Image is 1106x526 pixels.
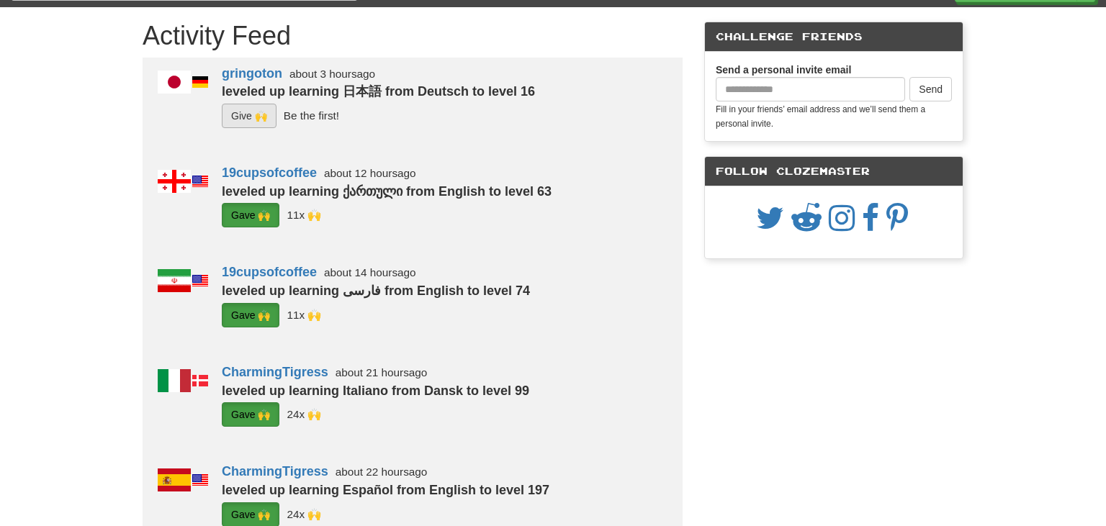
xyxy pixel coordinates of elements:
strong: leveled up learning فارسی from English to level 74 [222,284,530,298]
small: Earluccio<br />houzuki<br />LCStone<br />Koi-Koi<br />Kazuma<br />Jinxxx<br />Hexx_Kitty<br />Esp... [287,507,321,520]
div: Follow Clozemaster [705,157,963,186]
strong: Send a personal invite email [716,64,851,76]
strong: leveled up learning Italiano from Dansk to level 99 [222,384,529,398]
small: about 14 hours ago [324,266,416,278]
button: Give 🙌 [222,104,276,128]
a: CharmingTigress [222,365,328,379]
small: Fill in your friends’ email address and we’ll send them a personal invite. [716,104,925,129]
a: CharmingTigress [222,464,328,479]
button: Gave 🙌 [222,203,279,227]
button: Send [909,77,952,101]
a: 19cupsofcoffee [222,265,317,279]
h1: Activity Feed [143,22,683,50]
small: about 22 hours ago [336,466,428,478]
strong: leveled up learning ქართული from English to level 63 [222,184,552,199]
button: Gave 🙌 [222,303,279,327]
button: Gave 🙌 [222,402,279,427]
small: Earluccio<br />houzuki<br />LCStone<br />Koi-Koi<br />Kazuma<br />Jinxxx<br />Hexx_Kitty<br />Esp... [287,408,321,420]
strong: leveled up learning Español from English to level 197 [222,483,549,497]
a: 19cupsofcoffee [222,165,317,180]
small: Be the first! [284,109,339,122]
strong: leveled up learning 日本語 from Deutsch to level 16 [222,84,535,99]
small: sjfree<br />Earluccio<br />a_seal<br />Qvadratus<br />houzuki<br />LuciusVorenusX<br />CharmingTi... [287,209,321,221]
small: sjfree<br />Earluccio<br />a_seal<br />Qvadratus<br />houzuki<br />LuciusVorenusX<br />CharmingTi... [287,309,321,321]
small: about 21 hours ago [336,366,428,378]
small: about 3 hours ago [289,68,375,80]
small: about 12 hours ago [324,167,416,179]
div: Challenge Friends [705,22,963,52]
a: gringoton [222,66,282,81]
